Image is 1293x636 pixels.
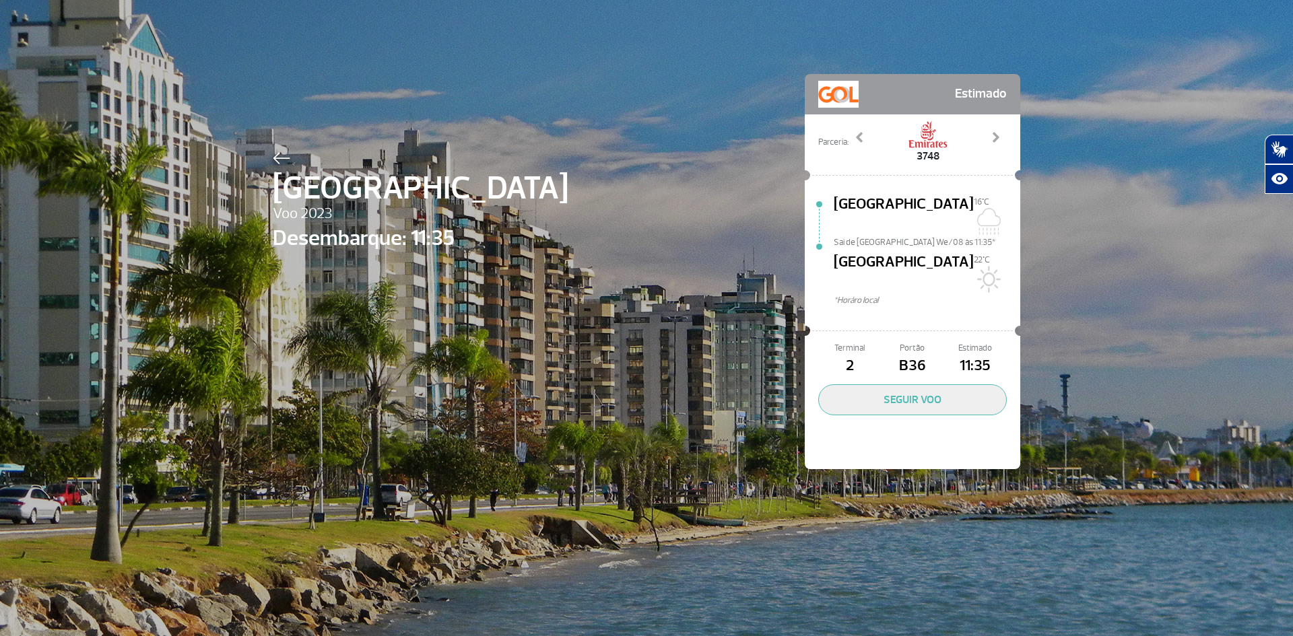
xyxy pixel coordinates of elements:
[818,384,1007,415] button: SEGUIR VOO
[974,208,1001,235] img: Nublado
[944,342,1007,355] span: Estimado
[273,164,568,213] span: [GEOGRAPHIC_DATA]
[818,342,881,355] span: Terminal
[834,294,1020,307] span: *Horáro local
[955,81,1007,108] span: Estimado
[974,197,989,207] span: 16°C
[834,251,974,294] span: [GEOGRAPHIC_DATA]
[818,355,881,378] span: 2
[881,355,943,378] span: B36
[273,203,568,225] span: Voo 2023
[974,254,990,265] span: 22°C
[818,136,849,149] span: Parceria:
[1265,135,1293,194] div: Plugin de acessibilidade da Hand Talk.
[1265,164,1293,194] button: Abrir recursos assistivos.
[834,236,1020,246] span: Sai de [GEOGRAPHIC_DATA] We/08 às 11:35*
[834,193,974,236] span: [GEOGRAPHIC_DATA]
[1265,135,1293,164] button: Abrir tradutor de língua de sinais.
[273,222,568,254] span: Desembarque: 11:35
[881,342,943,355] span: Portão
[944,355,1007,378] span: 11:35
[908,148,948,164] span: 3748
[974,266,1001,293] img: Sol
